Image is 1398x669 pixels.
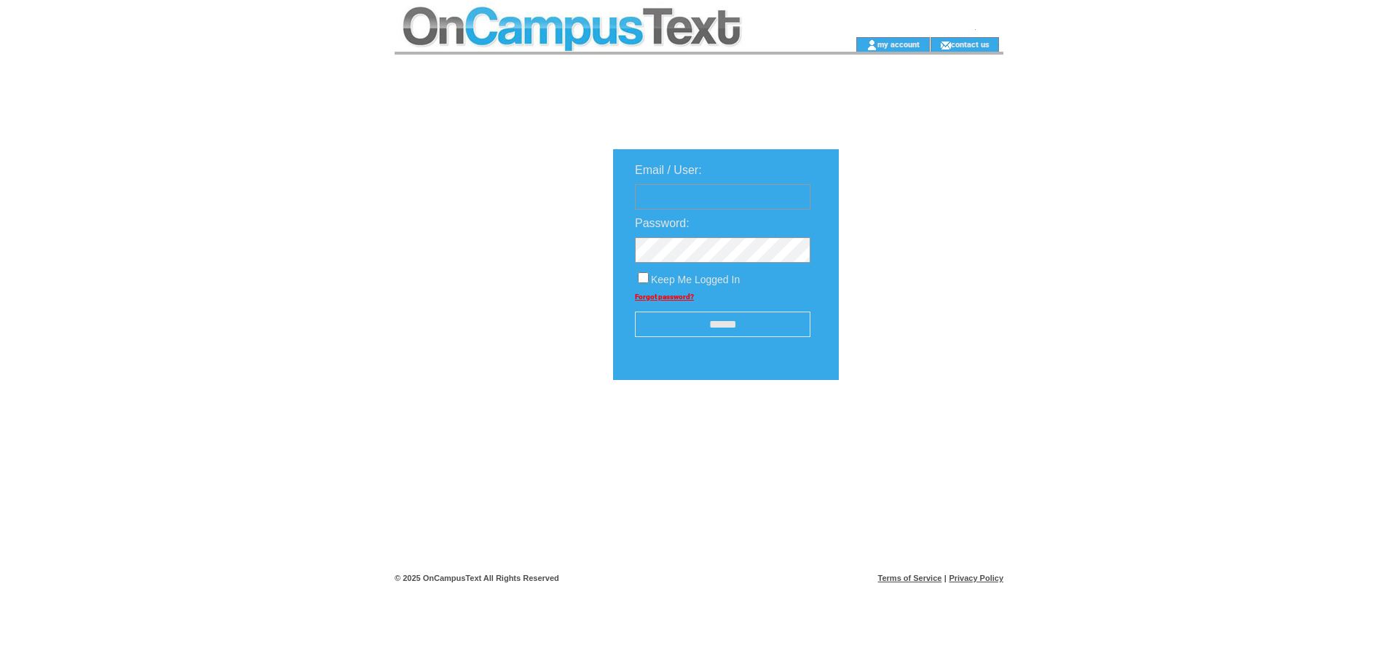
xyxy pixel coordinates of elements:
[944,574,947,582] span: |
[878,574,942,582] a: Terms of Service
[635,293,694,301] a: Forgot password?
[395,574,559,582] span: © 2025 OnCampusText All Rights Reserved
[651,274,740,285] span: Keep Me Logged In
[940,39,951,51] img: contact_us_icon.gif
[881,416,954,435] img: transparent.png
[635,164,702,176] span: Email / User:
[951,39,990,49] a: contact us
[635,217,690,229] span: Password:
[949,574,1003,582] a: Privacy Policy
[877,39,920,49] a: my account
[866,39,877,51] img: account_icon.gif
